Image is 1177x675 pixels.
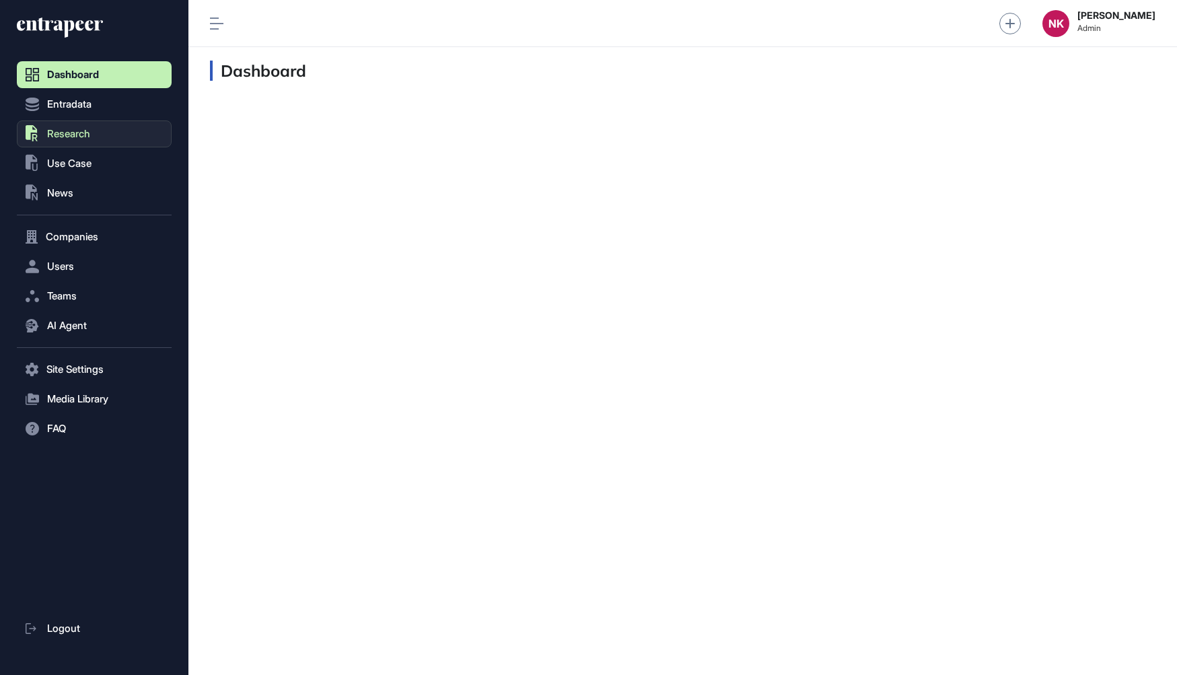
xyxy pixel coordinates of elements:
a: Dashboard [17,61,172,88]
span: Users [47,261,74,272]
span: Companies [46,232,98,242]
button: Media Library [17,386,172,413]
span: Logout [47,623,80,634]
span: AI Agent [47,320,87,331]
button: FAQ [17,415,172,442]
h3: Dashboard [210,61,306,81]
button: Teams [17,283,172,310]
span: Entradata [47,99,92,110]
span: Media Library [47,394,108,404]
button: Use Case [17,150,172,177]
a: Logout [17,615,172,642]
span: News [47,188,73,199]
span: Teams [47,291,77,301]
span: FAQ [47,423,66,434]
span: Dashboard [47,69,99,80]
button: Research [17,120,172,147]
button: Entradata [17,91,172,118]
button: AI Agent [17,312,172,339]
span: Site Settings [46,364,104,375]
span: Admin [1077,24,1155,33]
button: Users [17,253,172,280]
button: News [17,180,172,207]
button: Companies [17,223,172,250]
span: Research [47,129,90,139]
button: Site Settings [17,356,172,383]
strong: [PERSON_NAME] [1077,10,1155,21]
span: Use Case [47,158,92,169]
button: NK [1042,10,1069,37]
